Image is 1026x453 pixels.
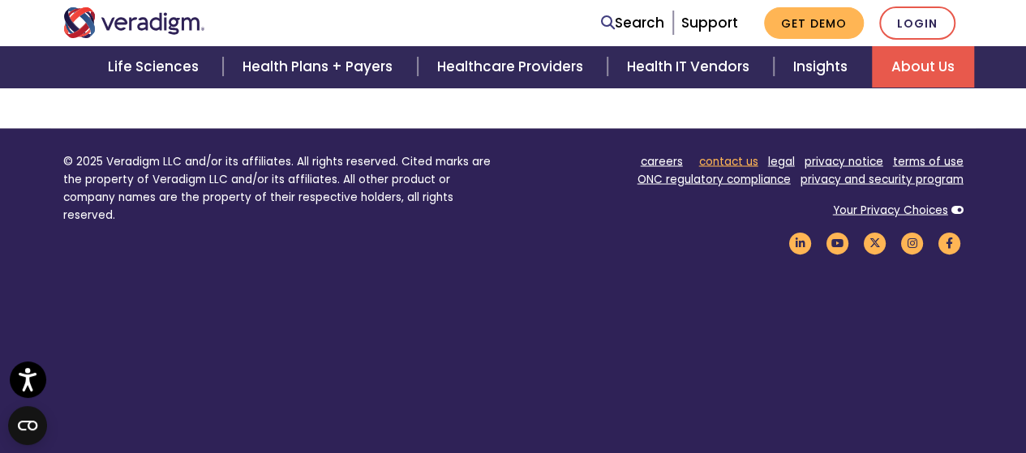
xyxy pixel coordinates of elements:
a: Veradigm Twitter Link [861,234,889,250]
a: Health IT Vendors [607,46,774,88]
p: © 2025 Veradigm LLC and/or its affiliates. All rights reserved. Cited marks are the property of V... [63,152,501,223]
a: Get Demo [764,7,864,39]
a: Life Sciences [88,46,223,88]
a: Veradigm Facebook Link [936,234,964,250]
a: privacy notice [805,153,883,169]
a: About Us [872,46,974,88]
a: Your Privacy Choices [833,202,948,217]
a: Veradigm Instagram Link [899,234,926,250]
button: Open CMP widget [8,406,47,445]
a: ONC regulatory compliance [637,171,791,186]
a: Login [879,6,955,40]
a: careers [641,153,683,169]
a: privacy and security program [801,171,964,186]
a: terms of use [893,153,964,169]
a: Insights [774,46,872,88]
a: Support [681,13,738,32]
a: Search [601,12,664,34]
img: Veradigm logo [63,7,205,38]
a: Healthcare Providers [418,46,607,88]
a: legal [768,153,795,169]
a: Veradigm LinkedIn Link [787,234,814,250]
a: Health Plans + Payers [223,46,417,88]
a: Veradigm YouTube Link [824,234,852,250]
a: contact us [699,153,758,169]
